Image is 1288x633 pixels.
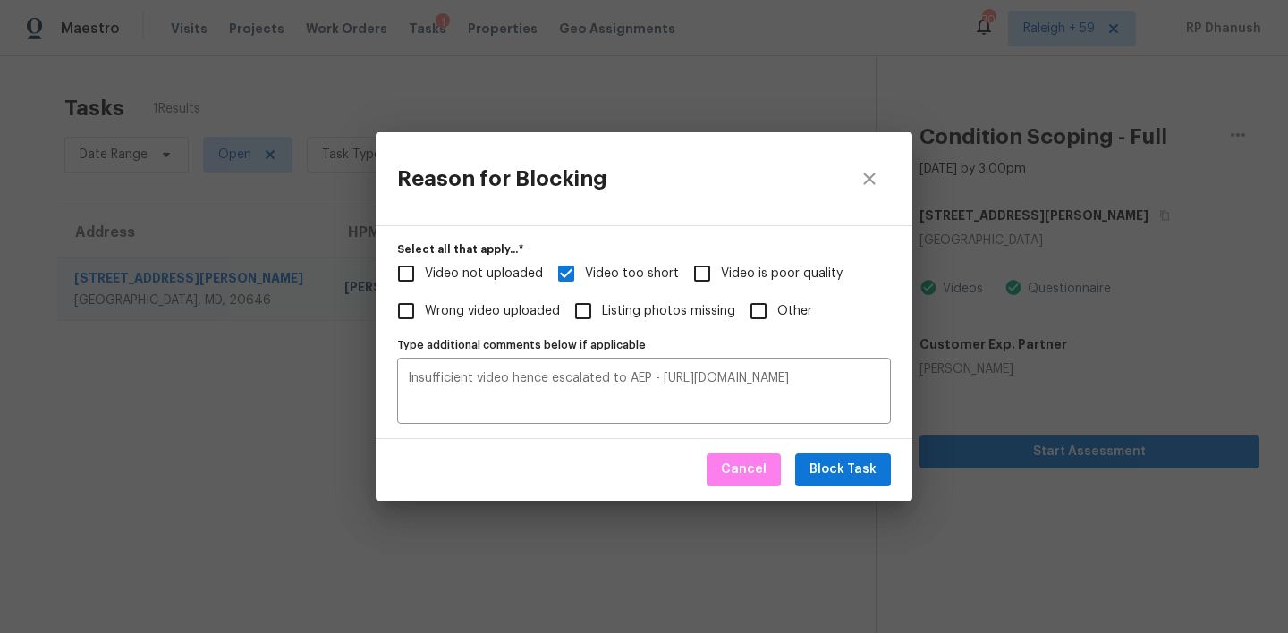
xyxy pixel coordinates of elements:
[740,292,777,330] span: Other
[397,166,607,191] h3: Reason for Blocking
[707,453,781,486] button: Cancel
[408,372,880,409] textarea: Insufficient video hence escalated to AEP - [URL][DOMAIN_NAME]
[397,340,891,350] label: Type additional comments below if applicable
[848,157,891,200] button: close
[397,244,891,255] label: Select all that apply...
[777,302,812,321] span: Other
[809,459,877,481] span: Block Task
[397,333,891,424] div: Additional Comments
[425,265,543,283] span: Video not uploaded
[425,302,560,321] span: Wrong video uploaded
[721,459,767,481] span: Cancel
[585,265,679,283] span: Video too short
[721,265,843,283] span: Video is poor quality
[795,453,891,486] button: Block Task
[683,255,721,292] span: Video is poor quality
[387,255,425,292] span: Video not uploaded
[387,292,425,330] span: Wrong video uploaded
[564,292,602,330] span: Listing photos missing
[602,302,735,321] span: Listing photos missing
[547,255,585,292] span: Video too short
